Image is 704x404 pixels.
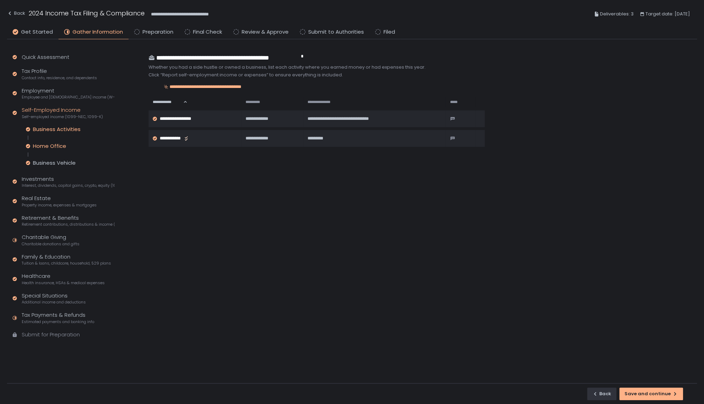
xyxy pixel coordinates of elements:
[242,28,289,36] span: Review & Approve
[22,183,115,188] span: Interest, dividends, capital gains, crypto, equity (1099s, K-1s)
[22,233,80,247] div: Charitable Giving
[22,253,111,266] div: Family & Education
[600,10,634,18] span: Deliverables: 3
[22,75,97,81] span: Contact info, residence, and dependents
[22,67,97,81] div: Tax Profile
[22,203,97,208] span: Property income, expenses & mortgages
[193,28,222,36] span: Final Check
[384,28,395,36] span: Filed
[22,95,115,100] span: Employee and [DEMOGRAPHIC_DATA] income (W-2s)
[619,388,683,400] button: Save and continue
[592,391,611,397] div: Back
[22,175,115,189] div: Investments
[22,272,105,286] div: Healthcare
[22,53,69,61] div: Quick Assessment
[22,106,103,119] div: Self-Employed Income
[22,331,80,339] div: Submit for Preparation
[22,194,97,208] div: Real Estate
[21,28,53,36] span: Get Started
[22,300,86,305] span: Additional income and deductions
[308,28,364,36] span: Submit to Authorities
[587,388,616,400] button: Back
[33,126,81,133] div: Business Activities
[7,8,25,20] button: Back
[22,114,103,119] span: Self-employed income (1099-NEC, 1099-K)
[33,159,76,166] div: Business Vehicle
[7,9,25,18] div: Back
[646,10,690,18] span: Target date: [DATE]
[73,28,123,36] span: Gather Information
[22,241,80,247] span: Charitable donations and gifts
[624,391,678,397] div: Save and continue
[143,28,173,36] span: Preparation
[22,214,115,227] div: Retirement & Benefits
[22,222,115,227] span: Retirement contributions, distributions & income (1099-R, 5498)
[22,292,86,305] div: Special Situations
[149,72,485,78] div: Click “Report self-employment income or expenses” to ensure everything is included.
[29,8,145,18] h1: 2024 Income Tax Filing & Compliance
[22,280,105,286] span: Health insurance, HSAs & medical expenses
[149,64,485,70] div: Whether you had a side hustle or owned a business, list each activity where you earned money or h...
[22,87,115,100] div: Employment
[22,261,111,266] span: Tuition & loans, childcare, household, 529 plans
[33,143,66,150] div: Home Office
[22,319,94,324] span: Estimated payments and banking info
[22,311,94,324] div: Tax Payments & Refunds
